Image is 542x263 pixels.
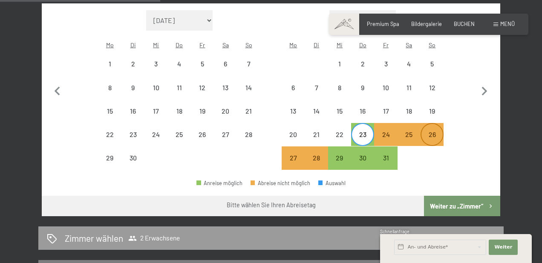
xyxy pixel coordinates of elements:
[305,146,328,169] div: Tue Oct 28 2025
[121,123,144,146] div: Tue Sep 23 2025
[306,131,327,152] div: 21
[398,108,420,129] div: 18
[398,84,420,106] div: 11
[145,108,167,129] div: 17
[305,146,328,169] div: Abreise nicht möglich, da die Mindestaufenthaltsdauer nicht erfüllt wird
[351,52,374,75] div: Thu Oct 02 2025
[214,100,237,123] div: Sat Sep 20 2025
[398,131,420,152] div: 25
[144,123,167,146] div: Anreise nicht möglich
[237,76,260,99] div: Anreise nicht möglich
[98,123,121,146] div: Mon Sep 22 2025
[122,154,144,176] div: 30
[122,131,144,152] div: 23
[121,146,144,169] div: Anreise nicht möglich
[367,20,399,27] a: Premium Spa
[121,146,144,169] div: Tue Sep 30 2025
[222,41,229,49] abbr: Samstag
[398,100,421,123] div: Sat Oct 18 2025
[65,232,123,244] h2: Zimmer wählen
[329,60,350,82] div: 1
[237,100,260,123] div: Sun Sep 21 2025
[398,76,421,99] div: Sat Oct 11 2025
[351,146,374,169] div: Thu Oct 30 2025
[214,100,237,123] div: Anreise nicht möglich
[305,100,328,123] div: Anreise nicht möglich
[375,131,396,152] div: 24
[191,100,214,123] div: Anreise nicht möglich
[282,146,305,169] div: Abreise nicht möglich, da die Mindestaufenthaltsdauer nicht erfüllt wird
[144,100,167,123] div: Anreise nicht möglich
[282,123,305,146] div: Mon Oct 20 2025
[191,52,214,75] div: Anreise nicht möglich
[237,100,260,123] div: Anreise nicht möglich
[168,123,191,146] div: Thu Sep 25 2025
[98,76,121,99] div: Mon Sep 08 2025
[191,123,214,146] div: Anreise nicht möglich
[191,76,214,99] div: Fri Sep 12 2025
[374,76,397,99] div: Fri Oct 10 2025
[421,123,444,146] div: Sun Oct 26 2025
[122,108,144,129] div: 16
[144,100,167,123] div: Wed Sep 17 2025
[99,84,121,106] div: 8
[351,52,374,75] div: Anreise nicht möglich
[329,108,350,129] div: 15
[328,76,351,99] div: Wed Oct 08 2025
[214,76,237,99] div: Sat Sep 13 2025
[121,100,144,123] div: Anreise nicht möglich
[314,41,319,49] abbr: Dienstag
[215,60,236,82] div: 6
[411,20,442,27] a: Bildergalerie
[237,52,260,75] div: Sun Sep 07 2025
[375,84,396,106] div: 10
[351,123,374,146] div: Anreise möglich
[283,154,304,176] div: 27
[421,76,444,99] div: Sun Oct 12 2025
[283,84,304,106] div: 6
[122,84,144,106] div: 9
[214,123,237,146] div: Anreise nicht möglich
[145,60,167,82] div: 3
[153,41,159,49] abbr: Mittwoch
[227,201,316,209] div: Bitte wählen Sie Ihren Abreisetag
[305,123,328,146] div: Anreise nicht möglich
[192,60,213,82] div: 5
[306,108,327,129] div: 14
[283,131,304,152] div: 20
[121,123,144,146] div: Anreise nicht möglich
[429,41,435,49] abbr: Sonntag
[168,52,191,75] div: Anreise nicht möglich
[99,108,121,129] div: 15
[282,100,305,123] div: Anreise nicht möglich
[169,84,190,106] div: 11
[374,52,397,75] div: Anreise nicht möglich
[421,52,444,75] div: Anreise nicht möglich
[121,100,144,123] div: Tue Sep 16 2025
[98,100,121,123] div: Mon Sep 15 2025
[421,131,443,152] div: 26
[214,123,237,146] div: Sat Sep 27 2025
[130,41,136,49] abbr: Dienstag
[215,84,236,106] div: 13
[380,229,409,234] span: Schnellanfrage
[406,41,412,49] abbr: Samstag
[98,146,121,169] div: Mon Sep 29 2025
[214,52,237,75] div: Anreise nicht möglich
[374,123,397,146] div: Fri Oct 24 2025
[238,84,259,106] div: 14
[144,76,167,99] div: Anreise nicht möglich
[328,100,351,123] div: Wed Oct 15 2025
[98,123,121,146] div: Anreise nicht möglich
[398,100,421,123] div: Anreise nicht möglich
[192,84,213,106] div: 12
[305,76,328,99] div: Tue Oct 07 2025
[214,76,237,99] div: Anreise nicht möglich
[191,76,214,99] div: Anreise nicht möglich
[99,131,121,152] div: 22
[192,131,213,152] div: 26
[251,180,310,186] div: Abreise nicht möglich
[144,76,167,99] div: Wed Sep 10 2025
[144,52,167,75] div: Wed Sep 03 2025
